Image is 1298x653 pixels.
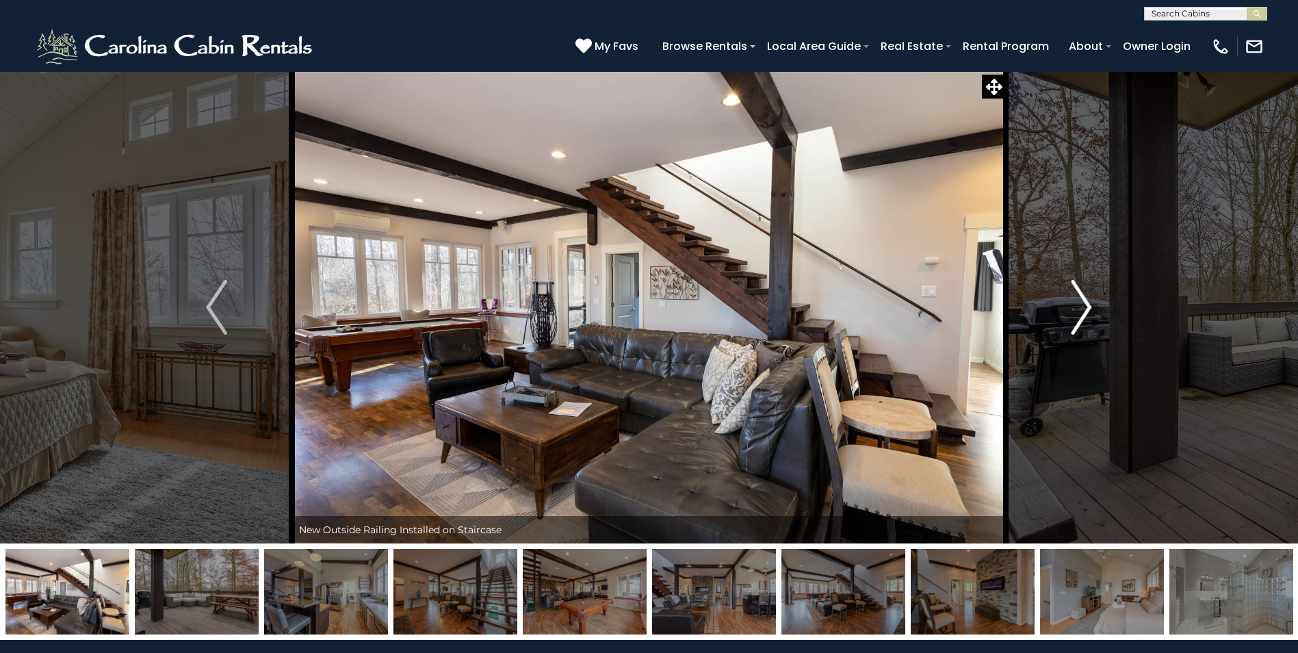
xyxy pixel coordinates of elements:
button: Next [1006,71,1156,543]
img: 163275183 [781,549,905,635]
button: Previous [141,71,291,543]
a: Rental Program [956,34,1056,58]
img: arrow [1071,280,1091,335]
img: 163275180 [393,549,517,635]
a: About [1062,34,1110,58]
img: White-1-2.png [34,26,318,67]
img: 163275176 [5,549,129,635]
a: Browse Rentals [656,34,754,58]
img: 163275181 [523,549,647,635]
img: phone-regular-white.png [1211,37,1230,56]
div: New Outside Railing Installed on Staircase [292,516,1006,543]
a: Real Estate [874,34,950,58]
img: 163275179 [264,549,388,635]
img: 163275182 [652,549,776,635]
a: Owner Login [1116,34,1197,58]
img: mail-regular-white.png [1245,37,1264,56]
img: 163275184 [911,549,1035,635]
img: arrow [206,280,226,335]
a: Local Area Guide [760,34,868,58]
a: My Favs [575,38,642,55]
span: My Favs [595,38,638,55]
img: 163275185 [1040,549,1164,635]
img: 163476354 [1169,549,1293,635]
img: 163275177 [135,549,259,635]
